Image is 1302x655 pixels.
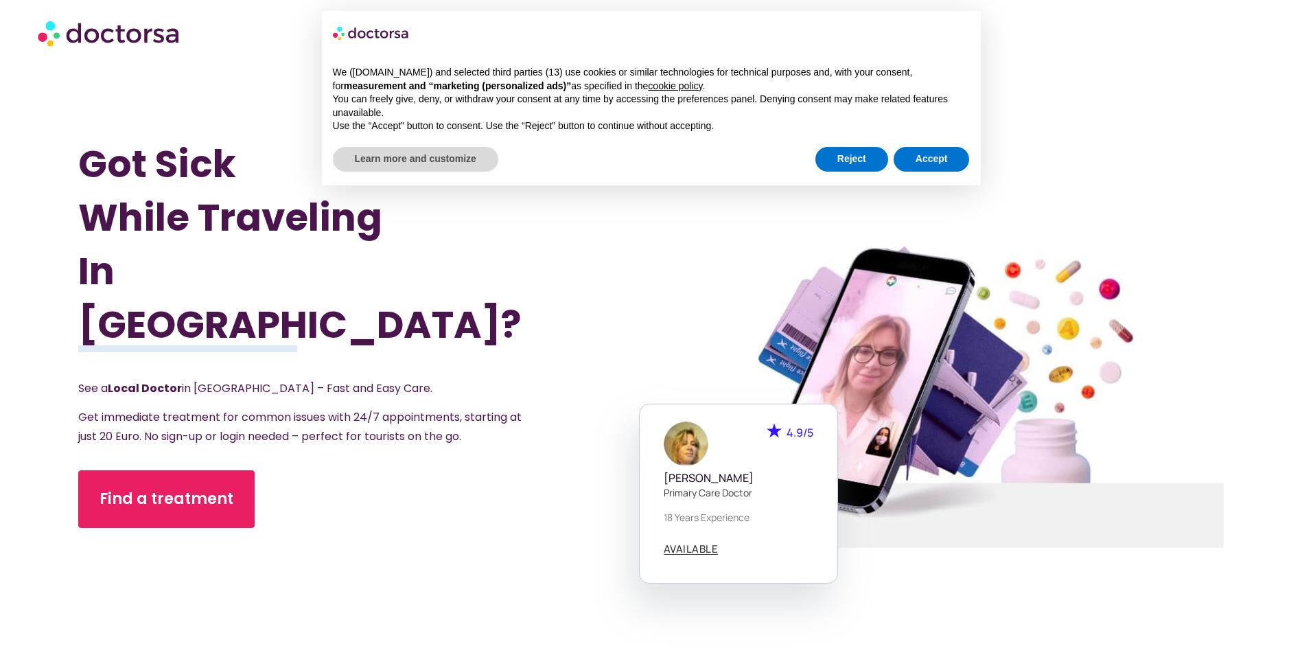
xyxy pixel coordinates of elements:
h1: Got Sick While Traveling In [GEOGRAPHIC_DATA]? [78,137,565,352]
img: logo [333,22,410,44]
button: Accept [894,147,970,172]
a: Find a treatment [78,470,255,528]
button: Reject [815,147,888,172]
span: Get immediate treatment for common issues with 24/7 appointments, starting at just 20 Euro. No si... [78,409,522,444]
h5: [PERSON_NAME] [664,472,813,485]
button: Learn more and customize [333,147,498,172]
a: AVAILABLE [664,544,719,555]
p: We ([DOMAIN_NAME]) and selected third parties (13) use cookies or similar technologies for techni... [333,66,970,93]
a: cookie policy [648,80,702,91]
span: AVAILABLE [664,544,719,554]
span: See a in [GEOGRAPHIC_DATA] – Fast and Easy Care. [78,380,432,396]
span: Find a treatment [100,488,233,510]
strong: measurement and “marketing (personalized ads)” [344,80,571,91]
p: Primary care doctor [664,485,813,500]
p: Use the “Accept” button to consent. Use the “Reject” button to continue without accepting. [333,119,970,133]
p: 18 years experience [664,510,813,525]
span: 4.9/5 [787,425,813,440]
strong: Local Doctor [108,380,182,396]
p: You can freely give, deny, or withdraw your consent at any time by accessing the preferences pane... [333,93,970,119]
